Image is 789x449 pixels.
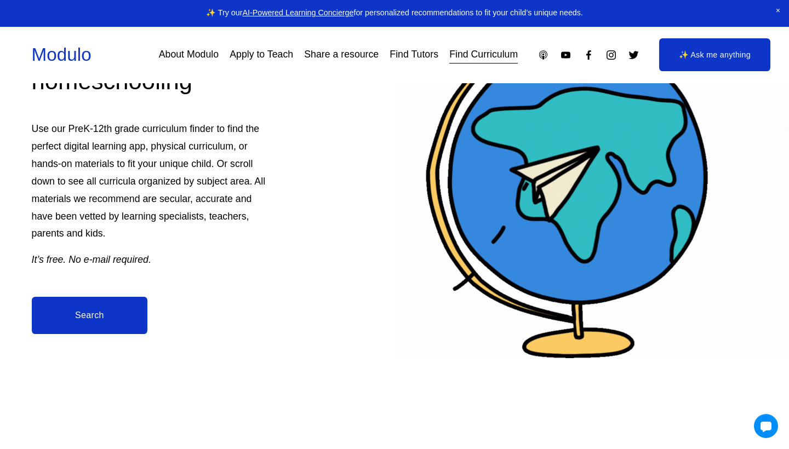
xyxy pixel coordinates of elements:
[659,38,770,71] a: ✨ Ask me anything
[159,45,219,64] a: About Modulo
[32,44,92,65] a: Modulo
[32,297,148,334] a: Search
[538,49,549,61] a: Apple Podcasts
[32,120,270,243] p: Use our PreK-12th grade curriculum finder to find the perfect digital learning app, physical curr...
[449,45,518,64] a: Find Curriculum
[242,8,353,17] a: AI-Powered Learning Concierge
[605,49,617,61] a: Instagram
[583,49,594,61] a: Facebook
[628,49,639,61] a: Twitter
[390,45,438,64] a: Find Tutors
[304,45,379,64] a: Share a resource
[32,254,151,265] em: It’s free. No e-mail required.
[230,45,293,64] a: Apply to Teach
[560,49,571,61] a: YouTube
